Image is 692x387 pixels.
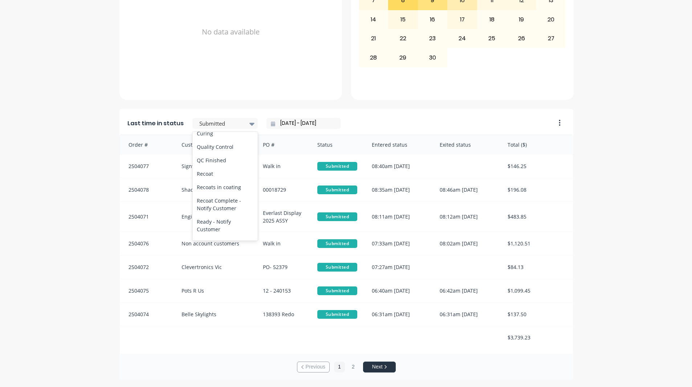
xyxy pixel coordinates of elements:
div: 20 [537,11,566,29]
div: 24 [448,29,477,48]
button: Previous [297,362,330,372]
div: 06:31am [DATE] [432,303,500,326]
div: 26 [507,29,536,48]
div: 07:27am [DATE] [365,256,432,279]
div: Pots R Us [174,279,256,302]
div: 08:46am [DATE] [432,178,500,201]
span: Submitted [317,310,357,319]
input: Filter by date [275,118,338,129]
div: QC Finished [192,154,258,167]
div: 15 [388,11,418,29]
div: Total ($) [500,135,573,154]
div: Signwave Moorabbin [174,155,256,178]
div: 08:11am [DATE] [365,202,432,232]
span: Submitted [317,263,357,272]
div: 06:42am [DATE] [432,279,500,302]
div: 2504071 [120,202,174,232]
div: $1,099.45 [500,279,573,302]
span: Submitted [317,186,357,194]
div: 12 - 240153 [256,279,310,302]
div: Shade Factor [174,178,256,201]
div: 19 [507,11,536,29]
div: Quality Control [192,140,258,154]
div: Entered status [365,135,432,154]
div: 2504074 [120,303,174,326]
div: Belle Skylights [174,303,256,326]
div: 06:31am [DATE] [365,303,432,326]
div: 2504078 [120,178,174,201]
span: Submitted [317,239,357,248]
div: 14 [359,11,388,29]
span: Last time in status [127,119,184,128]
div: 23 [418,29,447,48]
div: Status [310,135,365,154]
div: Order # [120,135,174,154]
div: 18 [477,11,506,29]
div: Walk in [256,155,310,178]
div: $196.08 [500,178,573,201]
div: Clevertronics Vic [174,256,256,279]
div: Non account customers [174,232,256,255]
button: 2 [348,362,359,372]
button: 1 [334,362,345,372]
div: Customer [174,135,256,154]
div: $146.25 [500,155,573,178]
div: Ready - Notify Customer [192,215,258,236]
div: Recoat [192,167,258,180]
div: 06:40am [DATE] [365,279,432,302]
div: 2504077 [120,155,174,178]
div: 21 [359,29,388,48]
div: $84.13 [500,256,573,279]
button: Next [363,362,396,372]
div: 138393 Redo [256,303,310,326]
div: Walk in [256,232,310,255]
div: 17 [448,11,477,29]
div: PO # [256,135,310,154]
div: 08:12am [DATE] [432,202,500,232]
div: 29 [388,48,418,66]
div: PO- 52379 [256,256,310,279]
div: Exited status [432,135,500,154]
div: Curing [192,127,258,140]
div: Awaiting Pickup [192,236,258,249]
div: 08:40am [DATE] [365,155,432,178]
div: 28 [359,48,388,66]
div: 08:35am [DATE] [365,178,432,201]
span: Submitted [317,212,357,221]
div: 27 [537,29,566,48]
div: Recoats in coating [192,180,258,194]
div: Recoat Complete - Notify Customer [192,194,258,215]
div: 2504076 [120,232,174,255]
div: 2504075 [120,279,174,302]
span: Submitted [317,162,357,171]
div: 08:02am [DATE] [432,232,500,255]
div: 16 [418,11,447,29]
div: Everlast Display 2025 ASSY [256,202,310,232]
div: Engineering FX [174,202,256,232]
div: 2504072 [120,256,174,279]
span: Submitted [317,286,357,295]
div: 25 [477,29,506,48]
div: 30 [418,48,447,66]
div: 00018729 [256,178,310,201]
div: 22 [388,29,418,48]
div: 07:33am [DATE] [365,232,432,255]
div: $1,120.51 [500,232,573,255]
div: $483.85 [500,202,573,232]
div: $3,739.23 [500,326,573,349]
div: $137.50 [500,303,573,326]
